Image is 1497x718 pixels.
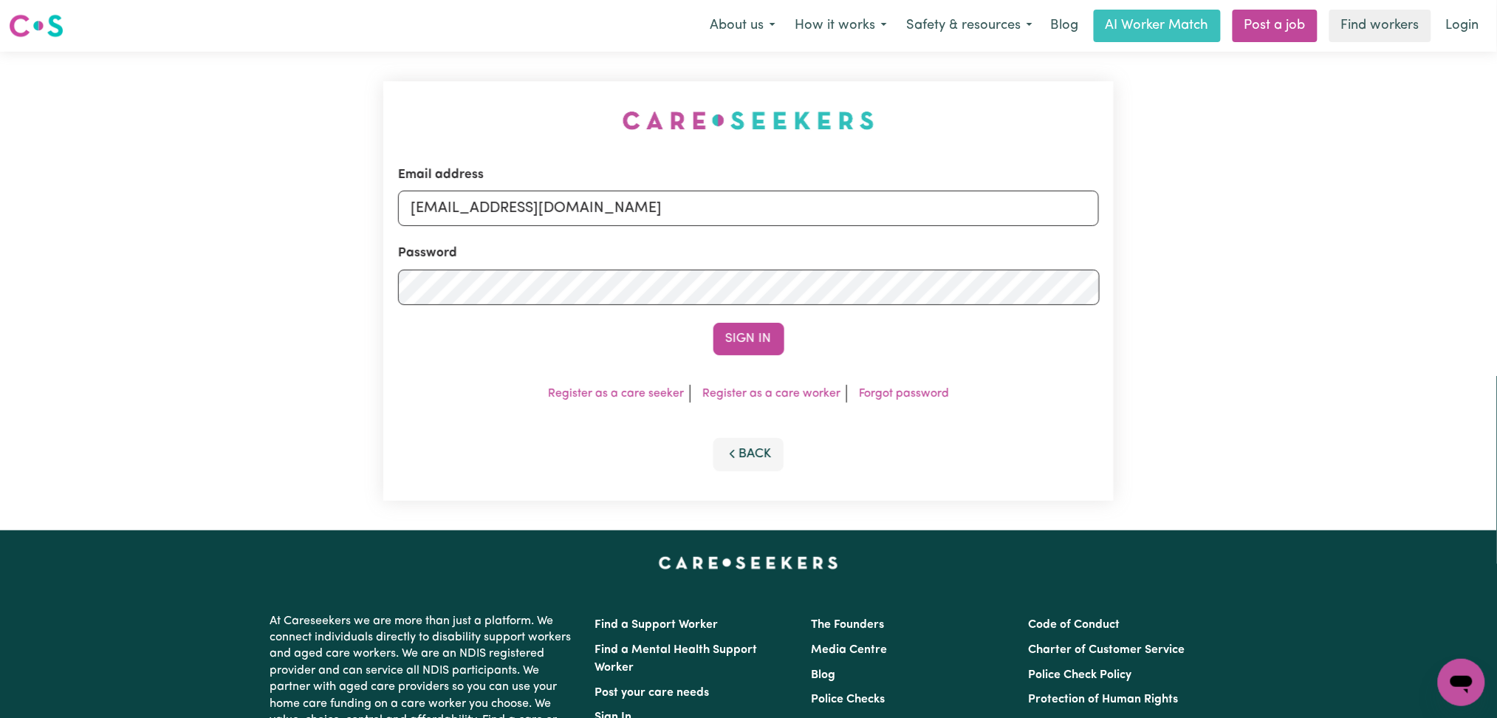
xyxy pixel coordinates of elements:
img: Careseekers logo [9,13,64,39]
a: Blog [1042,10,1088,42]
button: Back [713,438,784,471]
label: Email address [398,165,484,185]
button: How it works [785,10,897,41]
a: Find a Support Worker [595,619,719,631]
a: Post a job [1233,10,1318,42]
a: Protection of Human Rights [1028,694,1178,705]
a: Police Checks [812,694,885,705]
button: Safety & resources [897,10,1042,41]
a: Careseekers home page [659,557,838,569]
a: Find workers [1329,10,1431,42]
button: Sign In [713,323,784,355]
a: Blog [812,669,836,681]
iframe: Button to launch messaging window [1438,659,1485,706]
a: The Founders [812,619,885,631]
a: Careseekers logo [9,9,64,43]
a: Register as a care seeker [548,388,684,400]
a: Police Check Policy [1028,669,1131,681]
a: Charter of Customer Service [1028,644,1185,656]
a: AI Worker Match [1094,10,1221,42]
a: Register as a care worker [702,388,840,400]
a: Post your care needs [595,687,710,699]
label: Password [398,244,457,263]
a: Find a Mental Health Support Worker [595,644,758,674]
a: Code of Conduct [1028,619,1120,631]
a: Media Centre [812,644,888,656]
input: Email address [398,191,1100,226]
a: Forgot password [859,388,949,400]
a: Login [1437,10,1488,42]
button: About us [700,10,785,41]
